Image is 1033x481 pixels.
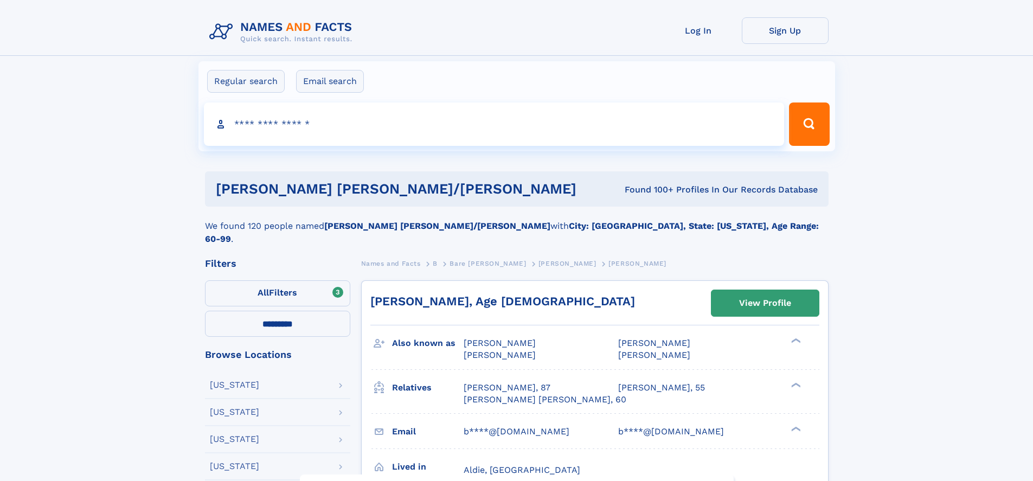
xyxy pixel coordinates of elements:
span: [PERSON_NAME] [464,350,536,360]
h3: Relatives [392,379,464,397]
span: B [433,260,438,267]
img: Logo Names and Facts [205,17,361,47]
a: [PERSON_NAME] [538,256,596,270]
div: ❯ [788,337,801,344]
div: ❯ [788,425,801,432]
a: Log In [655,17,742,44]
b: City: [GEOGRAPHIC_DATA], State: [US_STATE], Age Range: 60-99 [205,221,819,244]
div: Browse Locations [205,350,350,360]
a: [PERSON_NAME], 87 [464,382,550,394]
span: Aldie, [GEOGRAPHIC_DATA] [464,465,580,475]
span: [PERSON_NAME] [608,260,666,267]
a: B [433,256,438,270]
a: Sign Up [742,17,829,44]
span: [PERSON_NAME] [618,350,690,360]
a: Bare [PERSON_NAME] [450,256,526,270]
div: We found 120 people named with . [205,207,829,246]
label: Filters [205,280,350,306]
div: View Profile [739,291,791,316]
a: Names and Facts [361,256,421,270]
h3: Email [392,422,464,441]
a: [PERSON_NAME], Age [DEMOGRAPHIC_DATA] [370,294,635,308]
a: [PERSON_NAME], 55 [618,382,705,394]
div: [US_STATE] [210,408,259,416]
div: [US_STATE] [210,435,259,444]
span: [PERSON_NAME] [538,260,596,267]
button: Search Button [789,102,829,146]
div: [US_STATE] [210,462,259,471]
span: Bare [PERSON_NAME] [450,260,526,267]
div: Found 100+ Profiles In Our Records Database [600,184,818,196]
input: search input [204,102,785,146]
div: ❯ [788,381,801,388]
span: [PERSON_NAME] [464,338,536,348]
a: View Profile [711,290,819,316]
h1: [PERSON_NAME] [PERSON_NAME]/[PERSON_NAME] [216,182,601,196]
div: [US_STATE] [210,381,259,389]
div: Filters [205,259,350,268]
label: Email search [296,70,364,93]
span: [PERSON_NAME] [618,338,690,348]
span: All [258,287,269,298]
h3: Also known as [392,334,464,352]
b: [PERSON_NAME] [PERSON_NAME]/[PERSON_NAME] [324,221,550,231]
a: [PERSON_NAME] [PERSON_NAME], 60 [464,394,626,406]
label: Regular search [207,70,285,93]
h3: Lived in [392,458,464,476]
